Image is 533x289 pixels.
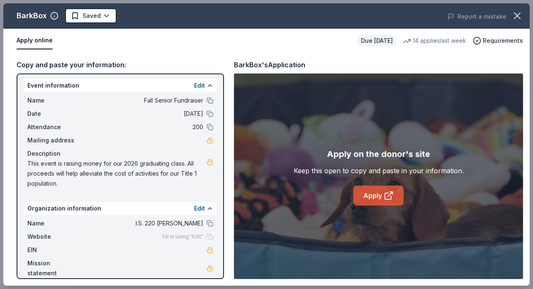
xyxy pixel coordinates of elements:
div: Due [DATE] [358,35,396,47]
div: BarkBox's Application [234,59,305,70]
span: Requirements [483,36,523,46]
span: Mission statement [27,258,83,278]
span: Date [27,109,83,119]
div: Apply on the donor's site [327,147,430,161]
button: Requirements [473,36,523,46]
button: Report a mistake [448,12,506,22]
button: Saved [65,8,117,23]
div: Copy and paste your information: [17,59,224,70]
span: Fall Senior Fundraiser [83,96,203,105]
a: Apply [353,186,404,206]
span: Attendance [27,122,83,132]
span: Fill in using "Edit" [162,233,203,240]
span: Name [27,96,83,105]
div: 14 applies last week [403,36,466,46]
span: 200 [83,122,203,132]
span: Mailing address [27,135,83,145]
span: I.S. 220 [PERSON_NAME] [83,218,203,228]
span: Saved [83,11,101,21]
span: Name [27,218,83,228]
div: Keep this open to copy and paste in your information. [294,166,464,176]
span: EIN [27,245,83,255]
button: Edit [194,203,205,213]
div: Event information [24,79,217,92]
span: Website [27,232,83,242]
div: Organization information [24,202,217,215]
span: This event is raising money for our 2026 graduating class. All proceeds will help alleviate the c... [27,159,207,189]
span: [DATE] [83,109,203,119]
button: Apply online [17,32,53,49]
button: Edit [194,81,205,91]
div: Description [27,149,213,159]
div: BarkBox [17,9,47,22]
